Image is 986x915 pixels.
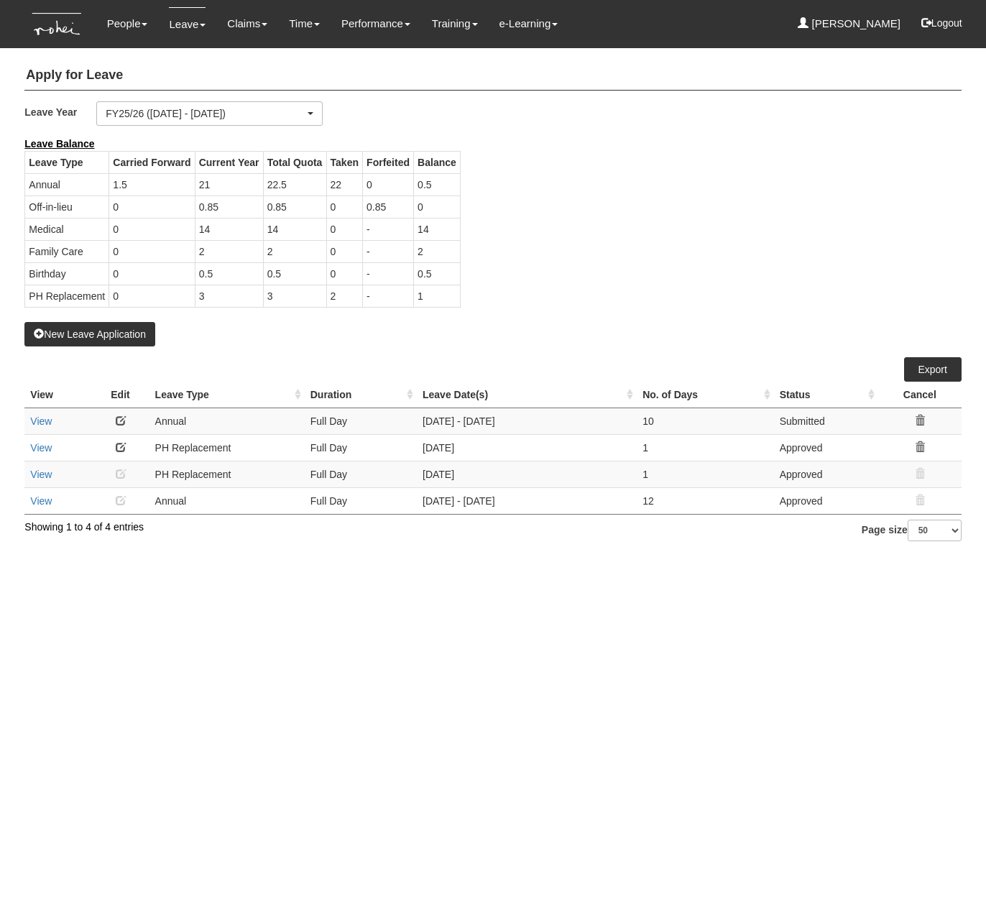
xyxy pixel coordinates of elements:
th: View [24,382,91,408]
td: Birthday [25,262,109,285]
td: 2 [195,240,263,262]
a: Training [432,7,478,40]
th: Status : activate to sort column ascending [774,382,878,408]
td: 0 [326,262,363,285]
td: 2 [263,240,326,262]
td: [DATE] - [DATE] [417,487,637,514]
td: 10 [637,408,774,434]
td: 1 [414,285,461,307]
td: Annual [149,487,305,514]
a: Performance [341,7,410,40]
th: Duration : activate to sort column ascending [305,382,417,408]
td: Annual [149,408,305,434]
td: Annual [25,173,109,196]
td: 0.5 [263,262,326,285]
a: View [30,469,52,480]
th: No. of Days : activate to sort column ascending [637,382,774,408]
td: 0 [109,262,195,285]
td: Off-in-lieu [25,196,109,218]
td: 0.85 [195,196,263,218]
td: - [363,262,414,285]
td: 0 [326,240,363,262]
td: 0.5 [414,173,461,196]
a: View [30,442,52,454]
td: 12 [637,487,774,514]
th: Cancel [878,382,962,408]
td: 0 [326,196,363,218]
td: 2 [326,285,363,307]
label: Leave Year [24,101,96,122]
th: Total Quota [263,151,326,173]
td: 0 [109,240,195,262]
td: Approved [774,461,878,487]
td: 22 [326,173,363,196]
td: [DATE] [417,434,637,461]
td: Approved [774,434,878,461]
td: 14 [263,218,326,240]
a: e-Learning [499,7,558,40]
th: Balance [414,151,461,173]
td: 0.5 [414,262,461,285]
th: Taken [326,151,363,173]
td: 2 [414,240,461,262]
button: FY25/26 ([DATE] - [DATE]) [96,101,322,126]
td: 0 [109,285,195,307]
td: 0 [414,196,461,218]
td: [DATE] - [DATE] [417,408,637,434]
th: Leave Type [25,151,109,173]
td: 21 [195,173,263,196]
td: - [363,240,414,262]
a: [PERSON_NAME] [798,7,900,40]
td: 14 [414,218,461,240]
td: 0 [363,173,414,196]
td: 1 [637,461,774,487]
td: Full Day [305,461,417,487]
td: 14 [195,218,263,240]
td: Approved [774,487,878,514]
label: Page size [862,520,962,541]
th: Leave Type : activate to sort column ascending [149,382,305,408]
a: Leave [169,7,206,41]
td: 22.5 [263,173,326,196]
td: 0 [109,196,195,218]
td: [DATE] [417,461,637,487]
td: Full Day [305,487,417,514]
td: 0.85 [363,196,414,218]
th: Current Year [195,151,263,173]
td: 0.85 [263,196,326,218]
th: Carried Forward [109,151,195,173]
b: Leave Balance [24,138,94,150]
td: 1.5 [109,173,195,196]
td: PH Replacement [25,285,109,307]
td: Medical [25,218,109,240]
td: PH Replacement [149,434,305,461]
td: Submitted [774,408,878,434]
td: - [363,218,414,240]
button: Logout [911,6,972,40]
td: Full Day [305,408,417,434]
th: Edit [91,382,149,408]
a: Time [289,7,320,40]
h4: Apply for Leave [24,61,961,91]
td: 0.5 [195,262,263,285]
a: Export [904,357,962,382]
a: People [107,7,148,40]
td: 0 [326,218,363,240]
a: Claims [227,7,267,40]
td: 3 [195,285,263,307]
a: View [30,415,52,427]
td: - [363,285,414,307]
button: New Leave Application [24,322,155,346]
td: 0 [109,218,195,240]
a: View [30,495,52,507]
td: PH Replacement [149,461,305,487]
th: Leave Date(s) : activate to sort column ascending [417,382,637,408]
td: Full Day [305,434,417,461]
div: FY25/26 ([DATE] - [DATE]) [106,106,304,121]
select: Page size [908,520,962,541]
td: 3 [263,285,326,307]
th: Forfeited [363,151,414,173]
td: Family Care [25,240,109,262]
td: 1 [637,434,774,461]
